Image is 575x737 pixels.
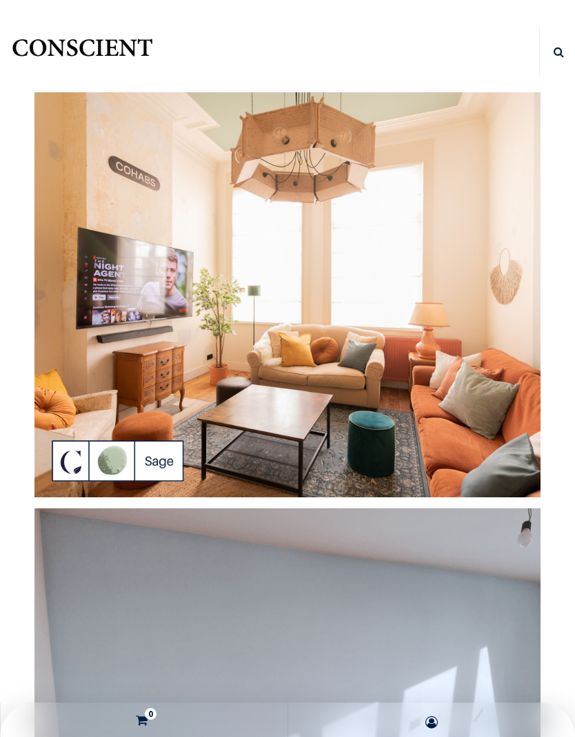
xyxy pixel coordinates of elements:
[34,92,541,497] img: peinture vert sauge
[10,34,154,70] a: Logo of Conscient
[145,708,157,720] sup: 0
[4,703,284,737] a: 0
[10,34,154,70] img: Conscient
